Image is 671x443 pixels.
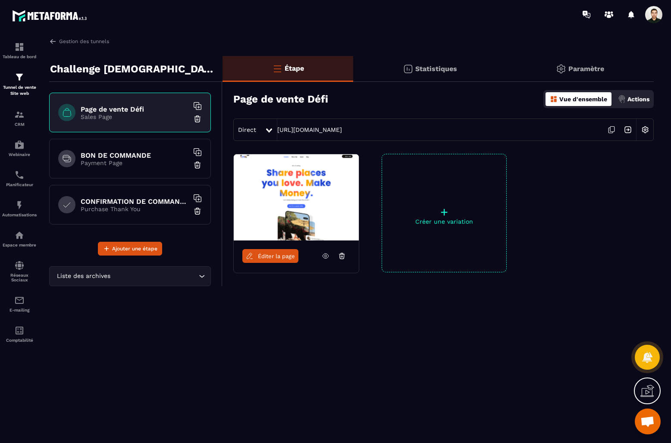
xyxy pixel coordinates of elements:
a: automationsautomationsEspace membre [2,224,37,254]
img: arrow-next.bcc2205e.svg [620,122,636,138]
img: arrow [49,37,57,45]
a: Éditer la page [242,249,298,263]
p: Sales Page [81,113,188,120]
p: Payment Page [81,159,188,166]
a: [URL][DOMAIN_NAME] [277,126,342,133]
img: automations [14,140,25,150]
span: Ajouter une étape [112,244,157,253]
img: automations [14,200,25,210]
img: stats.20deebd0.svg [403,64,413,74]
a: social-networksocial-networkRéseaux Sociaux [2,254,37,289]
img: image [234,154,359,240]
img: accountant [14,325,25,336]
p: Purchase Thank You [81,206,188,212]
a: accountantaccountantComptabilité [2,319,37,349]
p: Réseaux Sociaux [2,273,37,282]
span: Éditer la page [258,253,295,259]
p: E-mailing [2,308,37,312]
p: Tableau de bord [2,54,37,59]
p: Espace membre [2,243,37,247]
img: trash [193,115,202,123]
p: CRM [2,122,37,127]
p: Comptabilité [2,338,37,343]
h6: BON DE COMMANDE [81,151,188,159]
button: Ajouter une étape [98,242,162,256]
img: formation [14,42,25,52]
a: formationformationCRM [2,103,37,133]
p: Étape [285,64,304,72]
span: Liste des archives [55,271,112,281]
img: formation [14,72,25,82]
a: automationsautomationsAutomatisations [2,193,37,224]
img: social-network [14,260,25,271]
p: Actions [627,96,649,103]
p: Challenge [DEMOGRAPHIC_DATA] Anti-[PERSON_NAME] [50,60,216,78]
h6: Page de vente Défi [81,105,188,113]
img: trash [193,207,202,215]
div: Ouvrir le chat [635,409,661,434]
a: schedulerschedulerPlanificateur [2,163,37,193]
img: logo [12,8,90,24]
img: dashboard-orange.40269519.svg [550,95,558,103]
img: setting-gr.5f69749f.svg [556,64,566,74]
h3: Page de vente Défi [233,93,328,105]
p: Automatisations [2,212,37,217]
p: Tunnel de vente Site web [2,84,37,97]
p: Vue d'ensemble [559,96,607,103]
img: bars-o.4a397970.svg [272,63,282,74]
a: emailemailE-mailing [2,289,37,319]
p: + [382,206,506,218]
img: setting-w.858f3a88.svg [637,122,653,138]
div: Search for option [49,266,211,286]
a: automationsautomationsWebinaire [2,133,37,163]
span: Direct [238,126,256,133]
p: Statistiques [415,65,457,73]
a: formationformationTableau de bord [2,35,37,66]
p: Planificateur [2,182,37,187]
img: actions.d6e523a2.png [618,95,626,103]
img: email [14,295,25,306]
p: Paramètre [568,65,604,73]
a: formationformationTunnel de vente Site web [2,66,37,103]
p: Créer une variation [382,218,506,225]
input: Search for option [112,271,197,281]
p: Webinaire [2,152,37,157]
img: automations [14,230,25,240]
h6: CONFIRMATION DE COMMANDE [81,197,188,206]
a: Gestion des tunnels [49,37,109,45]
img: trash [193,161,202,169]
img: scheduler [14,170,25,180]
img: formation [14,109,25,120]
